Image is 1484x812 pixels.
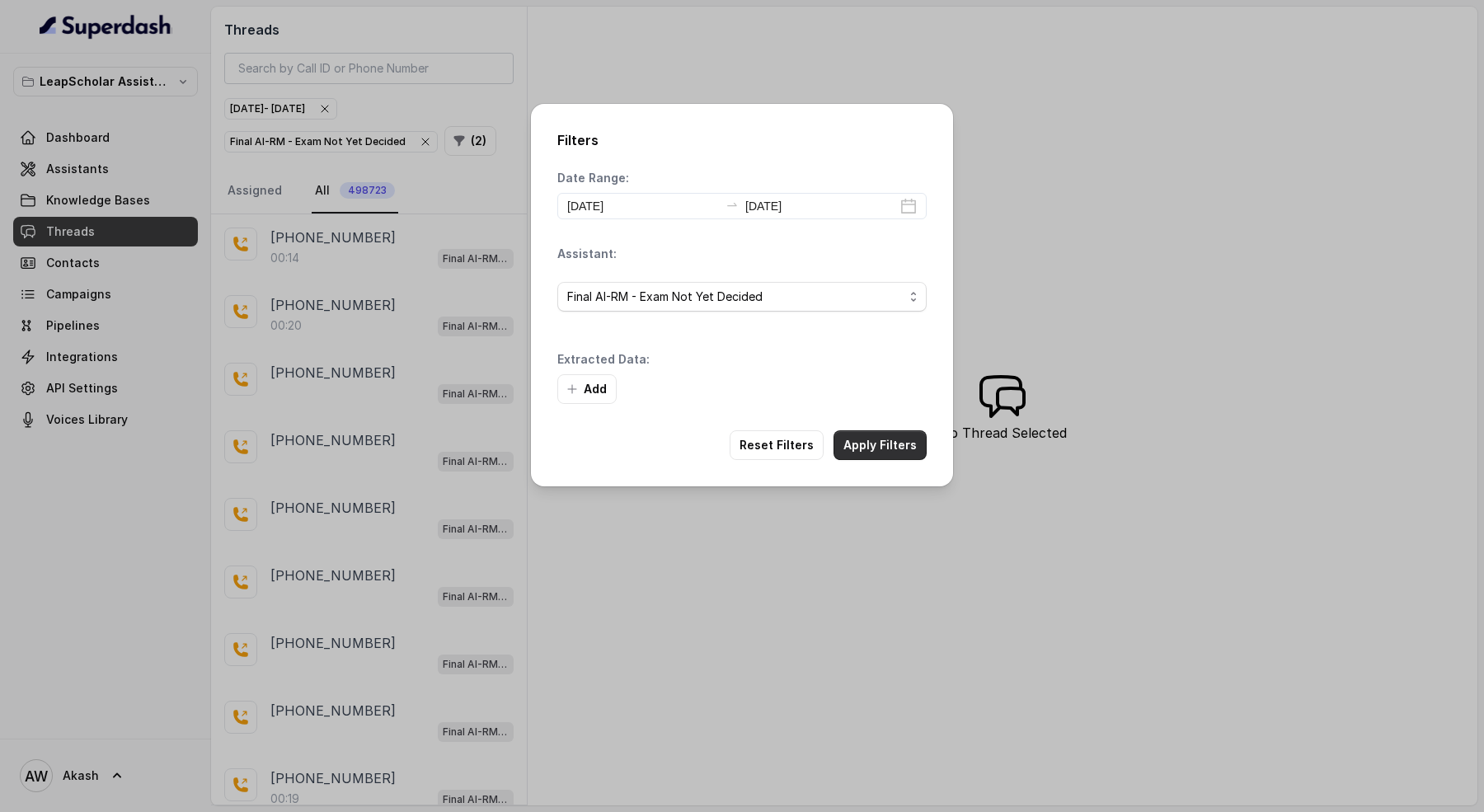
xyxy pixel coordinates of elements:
[726,198,739,211] span: to
[557,282,927,312] button: Final AI-RM - Exam Not Yet Decided
[567,197,719,215] input: Start date
[557,351,650,368] p: Extracted Data:
[730,430,824,460] button: Reset Filters
[557,246,617,262] p: Assistant:
[557,170,629,186] p: Date Range:
[557,130,927,150] h2: Filters
[834,430,927,460] button: Apply Filters
[745,197,897,215] input: End date
[567,287,904,307] span: Final AI-RM - Exam Not Yet Decided
[557,374,617,404] button: Add
[726,198,739,211] span: swap-right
